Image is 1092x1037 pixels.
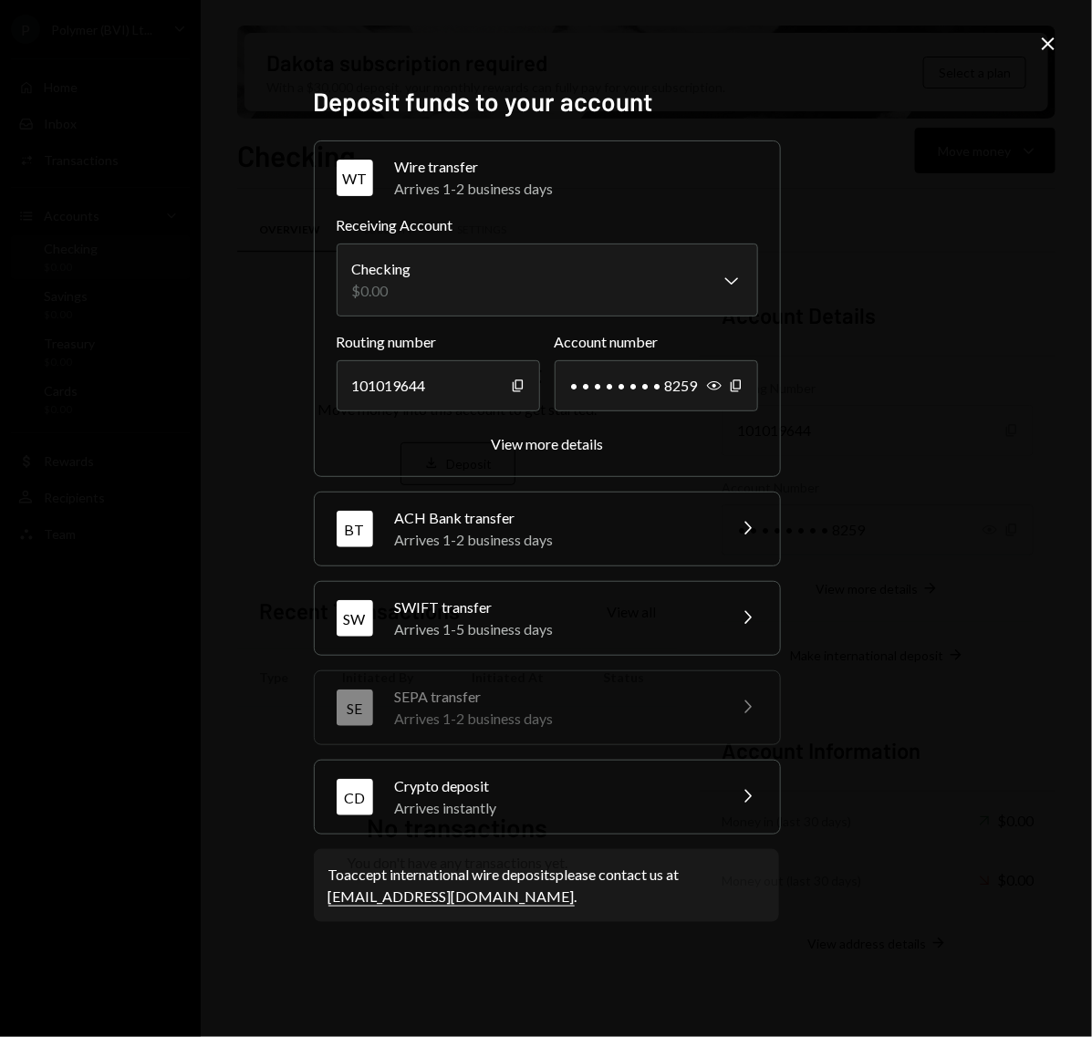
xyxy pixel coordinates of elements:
button: WTWire transferArrives 1-2 business days [315,141,780,214]
div: CD [337,779,373,815]
label: Routing number [337,331,540,353]
div: • • • • • • • • 8259 [555,360,758,411]
button: View more details [491,435,603,454]
label: Receiving Account [337,214,758,236]
button: CDCrypto depositArrives instantly [315,761,780,834]
div: Arrives 1-2 business days [395,529,714,551]
button: BTACH Bank transferArrives 1-2 business days [315,493,780,565]
button: SWSWIFT transferArrives 1-5 business days [315,582,780,655]
h2: Deposit funds to your account [314,84,779,119]
button: SESEPA transferArrives 1-2 business days [315,671,780,744]
div: Wire transfer [395,156,758,178]
div: View more details [491,435,603,452]
label: Account number [555,331,758,353]
div: Crypto deposit [395,775,714,797]
div: SW [337,600,373,637]
button: Receiving Account [337,244,758,316]
div: 101019644 [337,360,540,411]
div: Arrives 1-5 business days [395,618,714,640]
div: SE [337,690,373,726]
div: SWIFT transfer [395,596,714,618]
div: WTWire transferArrives 1-2 business days [337,214,758,454]
div: To accept international wire deposits please contact us at . [328,864,764,907]
div: ACH Bank transfer [395,507,714,529]
div: Arrives 1-2 business days [395,178,758,200]
a: [EMAIL_ADDRESS][DOMAIN_NAME] [328,887,575,907]
div: BT [337,511,373,547]
div: WT [337,160,373,196]
div: SEPA transfer [395,686,714,708]
div: Arrives instantly [395,797,714,819]
div: Arrives 1-2 business days [395,708,714,730]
